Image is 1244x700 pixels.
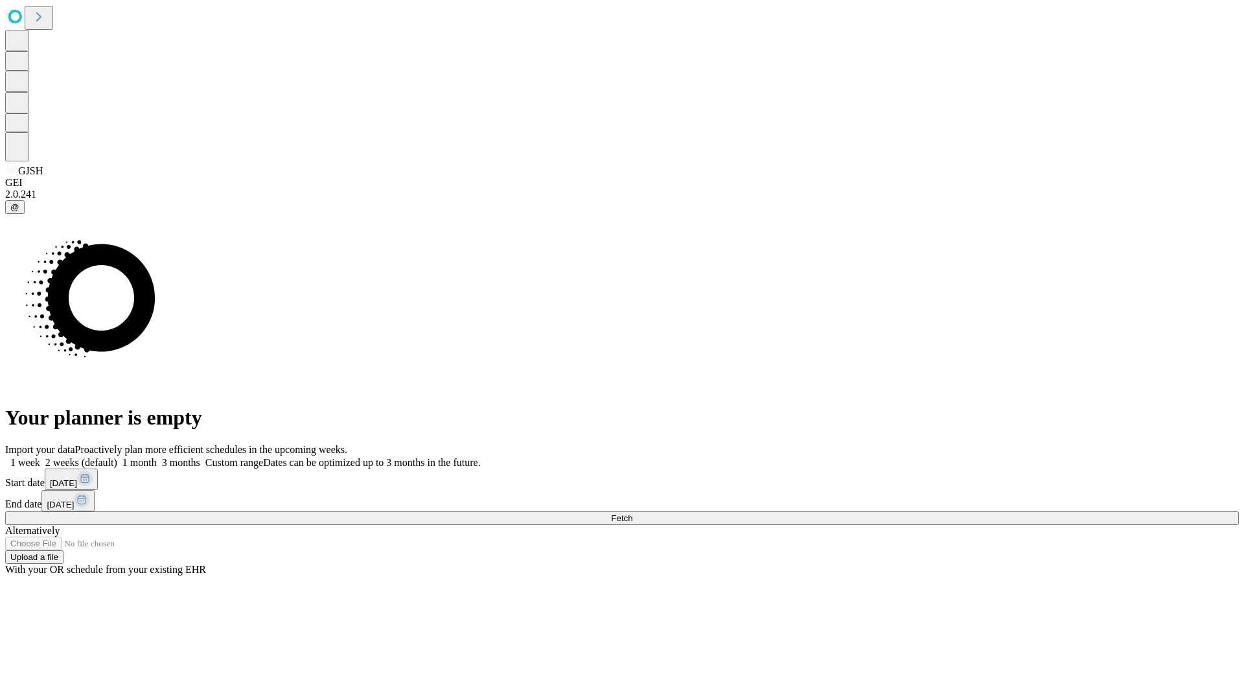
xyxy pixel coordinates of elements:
span: Dates can be optimized up to 3 months in the future. [263,457,480,468]
span: 2 weeks (default) [45,457,117,468]
span: Fetch [611,513,632,523]
button: [DATE] [45,469,98,490]
div: GEI [5,177,1239,189]
div: 2.0.241 [5,189,1239,200]
div: End date [5,490,1239,511]
span: @ [10,202,19,212]
h1: Your planner is empty [5,406,1239,430]
span: GJSH [18,165,43,176]
span: With your OR schedule from your existing EHR [5,564,206,575]
span: Proactively plan more efficient schedules in the upcoming weeks. [75,444,347,455]
button: Fetch [5,511,1239,525]
span: Custom range [205,457,263,468]
button: Upload a file [5,550,63,564]
span: 3 months [162,457,200,468]
span: 1 month [122,457,157,468]
span: Alternatively [5,525,60,536]
button: [DATE] [41,490,95,511]
span: 1 week [10,457,40,468]
span: Import your data [5,444,75,455]
span: [DATE] [47,500,74,509]
span: [DATE] [50,478,77,488]
div: Start date [5,469,1239,490]
button: @ [5,200,25,214]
